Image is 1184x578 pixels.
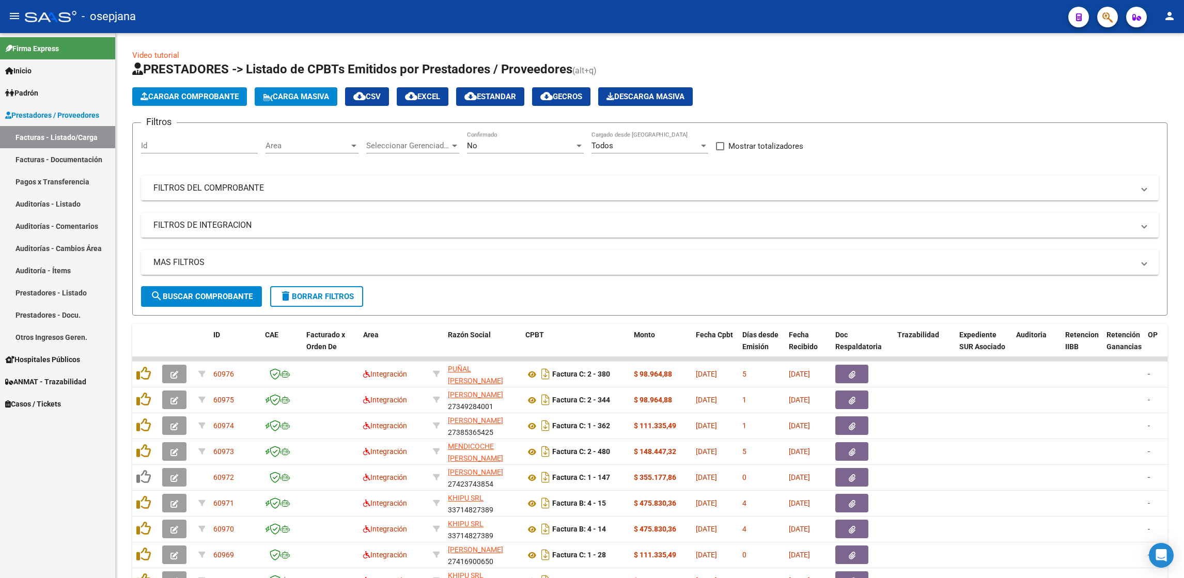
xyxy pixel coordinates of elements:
strong: $ 475.830,36 [634,525,676,533]
i: Descargar documento [539,443,552,460]
span: Integración [363,447,407,456]
strong: Factura C: 2 - 480 [552,448,610,456]
datatable-header-cell: Retencion IIBB [1061,324,1102,369]
span: OP [1148,331,1158,339]
span: Integración [363,499,407,507]
datatable-header-cell: Retención Ganancias [1102,324,1144,369]
span: Carga Masiva [263,92,329,101]
strong: $ 148.447,32 [634,447,676,456]
span: Doc Respaldatoria [835,331,882,351]
div: 33714827389 [448,492,517,514]
span: 60973 [213,447,234,456]
mat-icon: menu [8,10,21,22]
strong: Factura C: 1 - 362 [552,422,610,430]
datatable-header-cell: Area [359,324,429,369]
span: - [1148,447,1150,456]
span: - [1148,396,1150,404]
strong: $ 355.177,86 [634,473,676,481]
i: Descargar documento [539,469,552,486]
span: 60974 [213,421,234,430]
datatable-header-cell: Razón Social [444,324,521,369]
button: Gecros [532,87,590,106]
i: Descargar documento [539,366,552,382]
span: Fecha Recibido [789,331,818,351]
span: Hospitales Públicos [5,354,80,365]
span: Prestadores / Proveedores [5,110,99,121]
strong: Factura B: 4 - 14 [552,525,606,534]
strong: $ 98.964,88 [634,370,672,378]
span: Auditoria [1016,331,1047,339]
i: Descargar documento [539,546,552,563]
button: Cargar Comprobante [132,87,247,106]
span: Expediente SUR Asociado [959,331,1005,351]
span: Integración [363,525,407,533]
span: Borrar Filtros [279,292,354,301]
span: 0 [742,473,746,481]
span: Integración [363,421,407,430]
button: Descarga Masiva [598,87,693,106]
span: - [1148,421,1150,430]
span: [DATE] [789,447,810,456]
span: 4 [742,499,746,507]
span: ANMAT - Trazabilidad [5,376,86,387]
span: Retención Ganancias [1107,331,1142,351]
span: Días desde Emisión [742,331,778,351]
span: Buscar Comprobante [150,292,253,301]
span: Casos / Tickets [5,398,61,410]
span: - [1148,525,1150,533]
mat-panel-title: FILTROS DE INTEGRACION [153,220,1134,231]
span: [DATE] [696,499,717,507]
strong: Factura C: 1 - 147 [552,474,610,482]
span: Integración [363,396,407,404]
button: Borrar Filtros [270,286,363,307]
span: Padrón [5,87,38,99]
datatable-header-cell: Expediente SUR Asociado [955,324,1012,369]
div: Open Intercom Messenger [1149,543,1174,568]
mat-panel-title: MAS FILTROS [153,257,1134,268]
span: Trazabilidad [897,331,939,339]
span: [DATE] [696,551,717,559]
span: Seleccionar Gerenciador [366,141,450,150]
strong: Factura C: 2 - 344 [552,396,610,404]
h3: Filtros [141,115,177,129]
button: EXCEL [397,87,448,106]
datatable-header-cell: CAE [261,324,302,369]
button: Estandar [456,87,524,106]
div: 33714827389 [448,518,517,540]
span: Integración [363,473,407,481]
span: [DATE] [789,525,810,533]
datatable-header-cell: Doc Respaldatoria [831,324,893,369]
span: ID [213,331,220,339]
mat-icon: search [150,290,163,302]
mat-icon: cloud_download [540,90,553,102]
span: [DATE] [789,396,810,404]
span: Firma Express [5,43,59,54]
span: 5 [742,447,746,456]
mat-icon: cloud_download [464,90,477,102]
datatable-header-cell: Fecha Recibido [785,324,831,369]
span: - osepjana [82,5,136,28]
button: Carga Masiva [255,87,337,106]
span: No [467,141,477,150]
mat-expansion-panel-header: MAS FILTROS [141,250,1159,275]
div: 27385365425 [448,415,517,436]
button: CSV [345,87,389,106]
span: - [1148,499,1150,507]
strong: $ 98.964,88 [634,396,672,404]
mat-icon: cloud_download [353,90,366,102]
mat-expansion-panel-header: FILTROS DEL COMPROBANTE [141,176,1159,200]
span: 60976 [213,370,234,378]
div: 27416900650 [448,544,517,566]
span: Cargar Comprobante [141,92,239,101]
span: [PERSON_NAME] [448,416,503,425]
a: Video tutorial [132,51,179,60]
span: Estandar [464,92,516,101]
i: Descargar documento [539,495,552,511]
strong: $ 111.335,49 [634,551,676,559]
i: Descargar documento [539,392,552,408]
span: Descarga Masiva [606,92,684,101]
span: [PERSON_NAME] [448,468,503,476]
span: MENDICOCHE [PERSON_NAME] [448,442,503,462]
span: - [1148,473,1150,481]
span: Retencion IIBB [1065,331,1099,351]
